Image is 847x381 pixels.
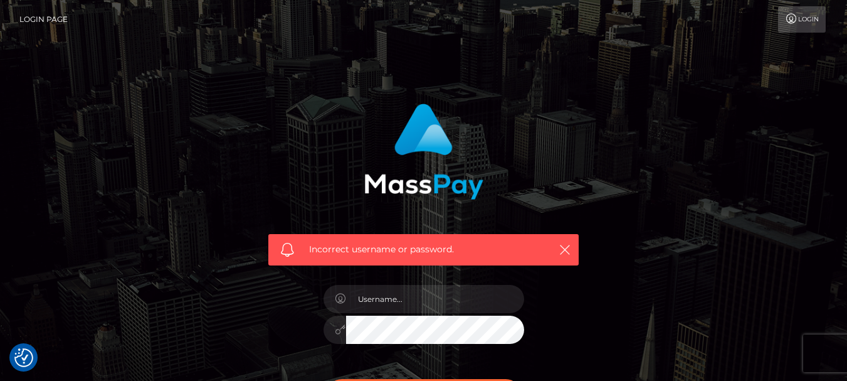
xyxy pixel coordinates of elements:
img: MassPay Login [364,104,483,200]
button: Consent Preferences [14,348,33,367]
a: Login [778,6,826,33]
span: Incorrect username or password. [309,243,538,256]
a: Login Page [19,6,68,33]
input: Username... [346,285,524,313]
img: Revisit consent button [14,348,33,367]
